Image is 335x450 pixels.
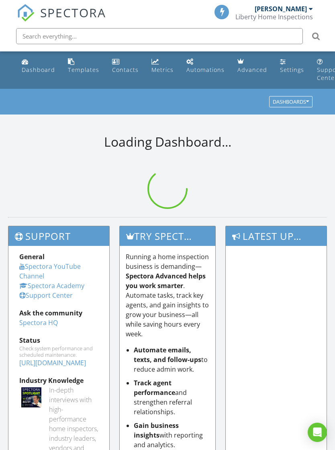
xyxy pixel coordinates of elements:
a: Contacts [109,55,142,78]
a: Spectora YouTube Channel [19,262,81,280]
a: Metrics [148,55,177,78]
strong: Gain business insights [134,421,179,440]
a: Automations (Basic) [183,55,228,78]
button: Dashboards [269,96,313,108]
p: Running a home inspection business is demanding— . Automate tasks, track key agents, and gain ins... [126,252,210,339]
a: [URL][DOMAIN_NAME] [19,358,86,367]
li: to reduce admin work. [134,345,210,374]
div: Dashboard [22,66,55,74]
div: Industry Knowledge [19,376,98,385]
div: [PERSON_NAME] [255,5,307,13]
div: Automations [186,66,225,74]
div: Ask the community [19,308,98,318]
li: and strengthen referral relationships. [134,378,210,417]
div: Templates [68,66,99,74]
strong: Automate emails, texts, and follow-ups [134,346,201,364]
div: Advanced [237,66,267,74]
a: Templates [65,55,102,78]
div: Contacts [112,66,139,74]
div: Dashboards [273,99,309,105]
a: Spectora Academy [19,281,84,290]
h3: Support [8,226,109,246]
div: Liberty Home Inspections [235,13,313,21]
strong: Track agent performance [134,378,175,397]
a: Spectora HQ [19,318,58,327]
li: with reporting and analytics. [134,421,210,450]
input: Search everything... [16,28,303,44]
div: Metrics [151,66,174,74]
span: SPECTORA [40,4,106,21]
h3: Try spectora advanced [DATE] [120,226,216,246]
a: Settings [277,55,307,78]
a: Support Center [19,291,73,300]
div: Status [19,335,98,345]
img: The Best Home Inspection Software - Spectora [17,4,35,22]
div: Open Intercom Messenger [308,423,327,442]
strong: Spectora Advanced helps you work smarter [126,272,206,290]
a: Dashboard [18,55,58,78]
div: Check system performance and scheduled maintenance. [19,345,98,358]
img: Spectoraspolightmain [21,387,41,407]
h3: Latest Updates [226,226,327,246]
div: Settings [280,66,304,74]
a: SPECTORA [17,11,106,28]
strong: General [19,252,45,261]
a: Advanced [234,55,270,78]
